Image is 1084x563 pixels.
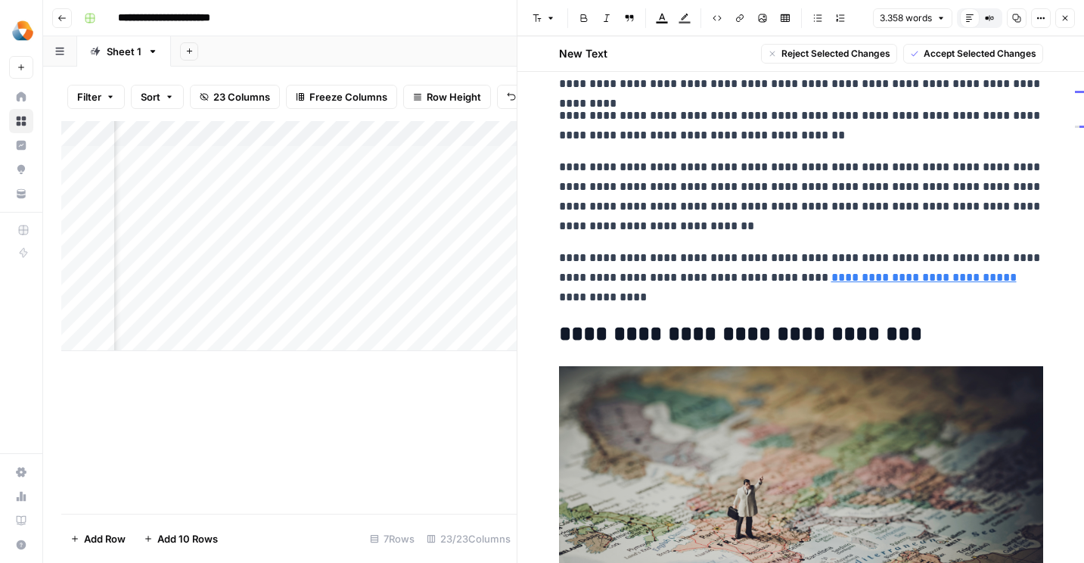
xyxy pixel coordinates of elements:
button: Accept Selected Changes [903,44,1043,64]
a: Your Data [9,182,33,206]
a: Insights [9,133,33,157]
button: Reject Selected Changes [761,44,897,64]
div: 23/23 Columns [421,527,517,551]
a: Usage [9,484,33,509]
button: 3.358 words [873,8,952,28]
a: Learning Hub [9,509,33,533]
span: 23 Columns [213,89,270,104]
a: Browse [9,109,33,133]
button: Help + Support [9,533,33,557]
span: Freeze Columns [309,89,387,104]
a: Settings [9,460,33,484]
button: Freeze Columns [286,85,397,109]
a: Sheet 1 [77,36,171,67]
span: Sort [141,89,160,104]
button: Add Row [61,527,135,551]
img: Milengo Logo [9,17,36,45]
span: Filter [77,89,101,104]
button: Filter [67,85,125,109]
span: 3.358 words [880,11,932,25]
button: Row Height [403,85,491,109]
a: Home [9,85,33,109]
button: Workspace: Milengo [9,12,33,50]
h2: New Text [559,46,607,61]
div: 7 Rows [364,527,421,551]
span: Add Row [84,531,126,546]
button: Add 10 Rows [135,527,227,551]
span: Row Height [427,89,481,104]
a: Opportunities [9,157,33,182]
button: Sort [131,85,184,109]
span: Accept Selected Changes [924,47,1036,61]
button: 23 Columns [190,85,280,109]
div: Sheet 1 [107,44,141,59]
span: Add 10 Rows [157,531,218,546]
span: Reject Selected Changes [781,47,890,61]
